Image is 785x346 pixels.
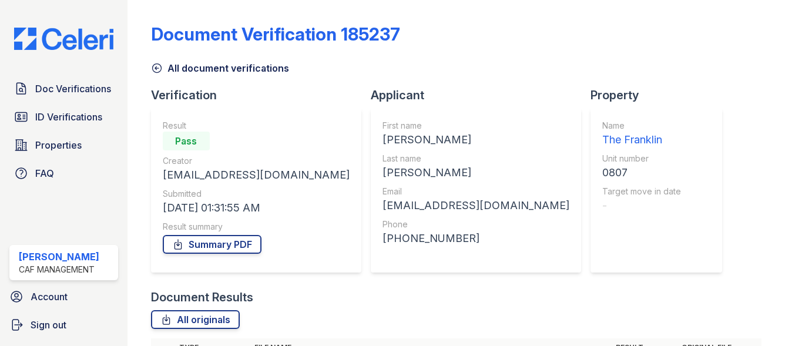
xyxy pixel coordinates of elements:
div: [PERSON_NAME] [383,132,569,148]
div: Result [163,120,350,132]
span: FAQ [35,166,54,180]
div: [PHONE_NUMBER] [383,230,569,247]
a: Name The Franklin [602,120,681,148]
div: CAF Management [19,264,99,276]
div: [PERSON_NAME] [19,250,99,264]
div: Property [591,87,732,103]
div: [EMAIL_ADDRESS][DOMAIN_NAME] [163,167,350,183]
div: Phone [383,219,569,230]
div: Creator [163,155,350,167]
div: Pass [163,132,210,150]
div: Name [602,120,681,132]
a: Sign out [5,313,123,337]
div: [DATE] 01:31:55 AM [163,200,350,216]
div: Result summary [163,221,350,233]
div: First name [383,120,569,132]
div: Target move in date [602,186,681,197]
a: ID Verifications [9,105,118,129]
div: - [602,197,681,214]
div: Document Results [151,289,253,305]
div: Email [383,186,569,197]
iframe: chat widget [736,299,773,334]
div: Last name [383,153,569,164]
span: Account [31,290,68,304]
span: Sign out [31,318,66,332]
a: Properties [9,133,118,157]
img: CE_Logo_Blue-a8612792a0a2168367f1c8372b55b34899dd931a85d93a1a3d3e32e68fde9ad4.png [5,28,123,50]
span: Properties [35,138,82,152]
a: Doc Verifications [9,77,118,100]
a: Summary PDF [163,235,261,254]
div: [EMAIL_ADDRESS][DOMAIN_NAME] [383,197,569,214]
a: FAQ [9,162,118,185]
a: All originals [151,310,240,329]
div: [PERSON_NAME] [383,164,569,181]
div: The Franklin [602,132,681,148]
span: ID Verifications [35,110,102,124]
a: Account [5,285,123,308]
div: 0807 [602,164,681,181]
div: Applicant [371,87,591,103]
div: Verification [151,87,371,103]
div: Document Verification 185237 [151,23,400,45]
div: Submitted [163,188,350,200]
span: Doc Verifications [35,82,111,96]
div: Unit number [602,153,681,164]
a: All document verifications [151,61,289,75]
